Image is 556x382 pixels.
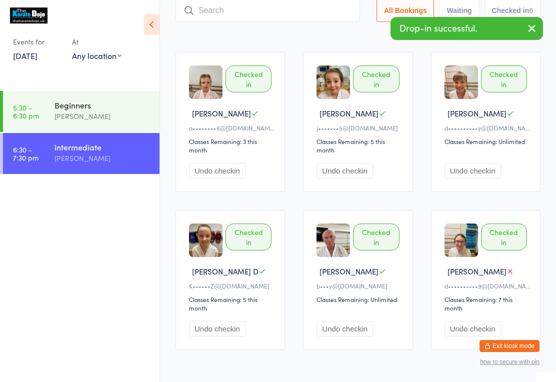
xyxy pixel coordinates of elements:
[54,141,151,152] div: intermediate
[13,50,37,61] a: [DATE]
[316,163,373,178] button: Undo checkin
[54,152,151,164] div: [PERSON_NAME]
[447,266,506,276] span: [PERSON_NAME]
[444,281,530,290] div: d••••••••••9@[DOMAIN_NAME]
[353,223,399,250] div: Checked in
[444,137,530,145] div: Classes Remaining: Unlimited
[10,7,47,23] img: The karate dojo
[447,108,506,118] span: [PERSON_NAME]
[481,223,527,250] div: Checked in
[444,123,530,132] div: d••••••••••y@[DOMAIN_NAME]
[72,33,121,50] div: At
[54,110,151,122] div: [PERSON_NAME]
[13,145,38,161] time: 6:30 - 7:30 pm
[444,321,501,336] button: Undo checkin
[13,103,39,119] time: 5:30 - 6:30 pm
[3,133,159,174] a: 6:30 -7:30 pmintermediate[PERSON_NAME]
[54,99,151,110] div: Beginners
[316,65,350,99] img: image1740486966.png
[189,137,274,154] div: Classes Remaining: 3 this month
[192,266,258,276] span: [PERSON_NAME] D
[316,137,402,154] div: Classes Remaining: 5 this month
[444,65,478,99] img: image1740487124.png
[189,281,274,290] div: K••••••Z@[DOMAIN_NAME]
[319,108,378,118] span: [PERSON_NAME]
[316,281,402,290] div: b•••y@[DOMAIN_NAME]
[192,108,251,118] span: [PERSON_NAME]
[225,65,271,92] div: Checked in
[319,266,378,276] span: [PERSON_NAME]
[189,295,274,312] div: Classes Remaining: 5 this month
[189,321,245,336] button: Undo checkin
[316,295,402,303] div: Classes Remaining: Unlimited
[225,223,271,250] div: Checked in
[444,163,501,178] button: Undo checkin
[390,17,543,40] div: Drop-in successful.
[479,340,539,352] button: Exit kiosk mode
[444,223,478,257] img: image1741005670.png
[316,123,402,132] div: j•••••••5@[DOMAIN_NAME]
[316,321,373,336] button: Undo checkin
[529,6,533,14] div: 6
[13,33,62,50] div: Events for
[189,65,222,99] img: image1740486741.png
[316,223,350,257] img: image1675694768.png
[72,50,121,61] div: Any location
[353,65,399,92] div: Checked in
[444,295,530,312] div: Classes Remaining: 7 this month
[189,223,222,257] img: image1740487236.png
[3,91,159,132] a: 5:30 -6:30 pmBeginners[PERSON_NAME]
[189,123,274,132] div: a••••••••6@[DOMAIN_NAME]
[480,358,539,365] button: how to secure with pin
[189,163,245,178] button: Undo checkin
[481,65,527,92] div: Checked in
